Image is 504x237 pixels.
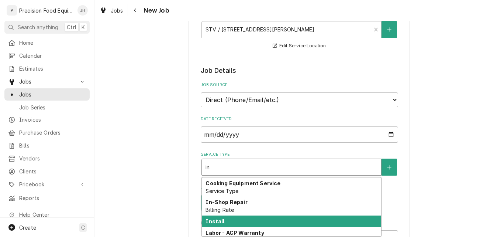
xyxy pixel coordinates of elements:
[4,192,90,204] a: Reports
[19,224,36,231] span: Create
[4,114,90,126] a: Invoices
[201,126,398,143] input: yyyy-mm-dd
[4,75,90,88] a: Go to Jobs
[4,50,90,62] a: Calendar
[4,178,90,190] a: Go to Pricebook
[387,165,391,170] svg: Create New Service
[201,220,398,226] label: Reason For Call
[111,7,123,14] span: Jobs
[206,207,234,213] span: Billing Rate
[82,23,85,31] span: K
[19,65,86,72] span: Estimates
[19,129,86,136] span: Purchase Orders
[4,152,90,165] a: Vendors
[19,39,86,47] span: Home
[19,142,86,149] span: Bills
[201,185,398,191] label: Job Type
[130,4,141,16] button: Navigate back
[201,82,398,88] label: Job Source
[97,4,126,17] a: Jobs
[19,104,86,111] span: Job Series
[201,116,398,142] div: Date Received
[4,21,90,34] button: Search anythingCtrlK
[4,165,90,177] a: Clients
[67,23,76,31] span: Ctrl
[206,199,247,205] strong: In-Shop Repair
[4,209,90,221] a: Go to Help Center
[4,88,90,101] a: Jobs
[272,41,327,51] button: Edit Service Location
[7,5,17,16] div: P
[19,180,75,188] span: Pricebook
[4,101,90,114] a: Job Series
[201,66,398,75] legend: Job Details
[81,224,85,231] span: C
[19,167,86,175] span: Clients
[19,91,86,98] span: Jobs
[19,52,86,60] span: Calendar
[382,21,397,38] button: Create New Location
[19,211,85,219] span: Help Center
[201,116,398,122] label: Date Received
[201,152,398,176] div: Service Type
[201,14,398,50] div: Service Location
[19,78,75,85] span: Jobs
[206,218,224,224] strong: Install
[206,188,238,194] span: Service Type
[19,155,86,162] span: Vendors
[201,82,398,107] div: Job Source
[382,159,397,176] button: Create New Service
[206,180,280,186] strong: Cooking Equipment Service
[206,230,264,236] strong: Labor - ACP Warranty
[4,139,90,152] a: Bills
[141,6,169,16] span: New Job
[4,126,90,139] a: Purchase Orders
[387,27,391,32] svg: Create New Location
[4,37,90,49] a: Home
[201,185,398,211] div: Job Type
[201,152,398,158] label: Service Type
[19,7,73,14] div: Precision Food Equipment LLC
[19,116,86,123] span: Invoices
[18,23,58,31] span: Search anything
[77,5,88,16] div: Jason Hertel's Avatar
[4,62,90,75] a: Estimates
[77,5,88,16] div: JH
[19,194,86,202] span: Reports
